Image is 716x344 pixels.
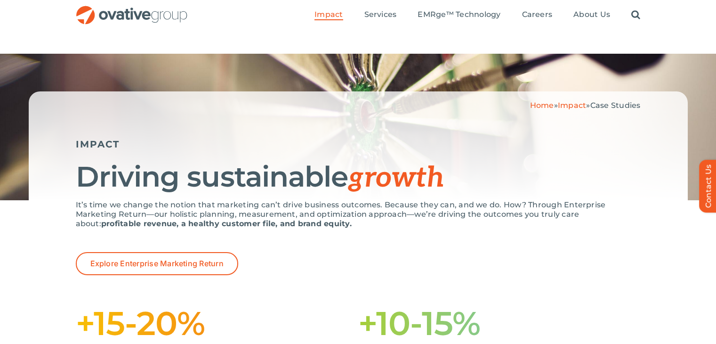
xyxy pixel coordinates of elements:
strong: profitable revenue, a healthy customer file, and brand equity. [101,219,352,228]
span: EMRge™ Technology [418,10,500,19]
h5: IMPACT [76,139,641,150]
p: It’s time we change the notion that marketing can’t drive business outcomes. Because they can, an... [76,200,641,229]
a: Home [530,101,554,110]
span: Explore Enterprise Marketing Return [90,259,224,268]
a: Careers [522,10,553,20]
a: Explore Enterprise Marketing Return [76,252,238,275]
a: Impact [314,10,343,20]
span: Careers [522,10,553,19]
span: About Us [573,10,610,19]
h1: Driving sustainable [76,162,641,193]
span: » » [530,101,641,110]
a: EMRge™ Technology [418,10,500,20]
span: Case Studies [590,101,641,110]
a: Search [631,10,640,20]
a: About Us [573,10,610,20]
span: Impact [314,10,343,19]
span: growth [348,161,444,195]
a: Services [364,10,397,20]
span: Services [364,10,397,19]
a: OG_Full_horizontal_RGB [75,5,188,14]
h1: +10-15% [358,308,641,338]
a: Impact [558,101,586,110]
h1: +15-20% [76,308,358,338]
